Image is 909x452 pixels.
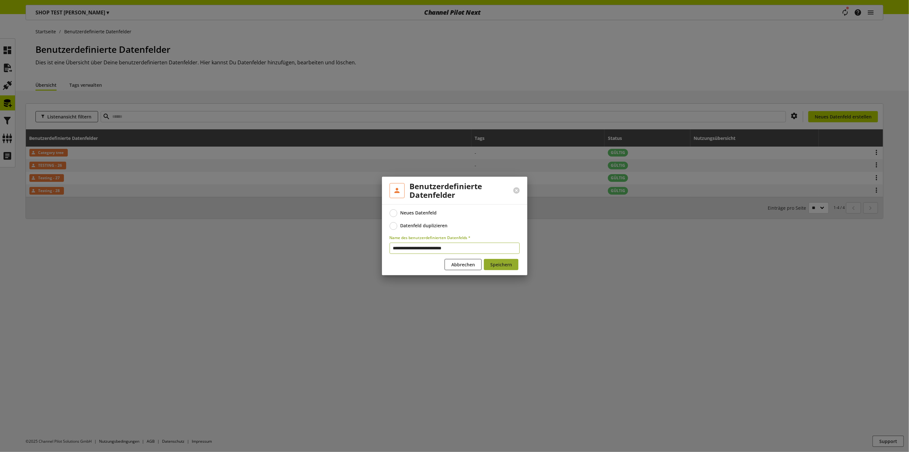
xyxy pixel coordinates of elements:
[484,259,518,270] button: Speichern
[445,259,482,270] button: Abbrechen
[451,261,475,268] span: Abbrechen
[490,261,512,268] span: Speichern
[400,210,437,216] div: Neues Datenfeld
[410,182,498,199] h2: Benutzerdefinierte Datenfelder
[400,223,447,229] div: Datenfeld duplizieren
[390,235,471,240] span: Name des benutzerdefinierten Datenfelds *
